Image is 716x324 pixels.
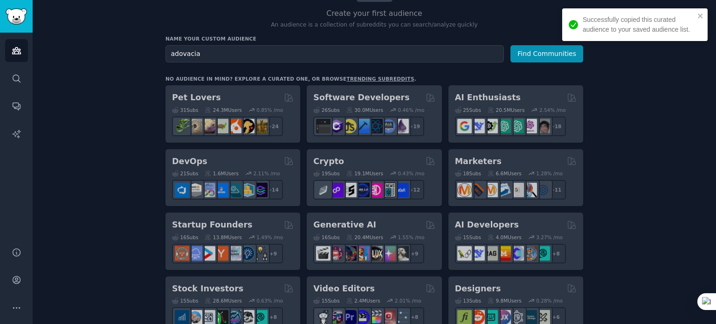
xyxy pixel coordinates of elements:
[165,76,416,82] div: No audience in mind? Explore a curated one, or browse .
[510,45,583,62] button: Find Communities
[346,76,414,82] a: trending subreddits
[697,12,704,20] button: close
[165,21,583,29] p: An audience is a collection of subreddits you can search/analyze quickly
[165,35,583,42] h3: Name your custom audience
[165,45,504,62] input: Pick a short name, like "Digital Marketers" or "Movie-Goers"
[6,8,27,25] img: GummySearch logo
[165,8,583,20] h2: Create your first audience
[583,15,695,34] div: Successfully copied this curated audience to your saved audience list.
